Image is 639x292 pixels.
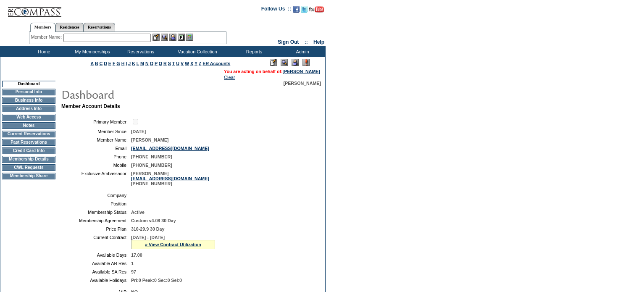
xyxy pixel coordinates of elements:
td: Available Days: [65,253,128,258]
td: Current Contract: [65,235,128,249]
td: Email: [65,146,128,151]
span: [PHONE_NUMBER] [131,163,172,168]
a: [PERSON_NAME] [283,69,320,74]
a: X [190,61,193,66]
img: View Mode [281,59,288,66]
span: :: [305,39,308,45]
td: Reports [229,46,277,57]
a: T [172,61,175,66]
td: Personal Info [2,89,55,95]
span: 310-29.9 30 Day [131,226,164,231]
td: Membership Agreement: [65,218,128,223]
td: Price Plan: [65,226,128,231]
td: Reservations [116,46,164,57]
a: Subscribe to our YouTube Channel [309,8,324,13]
span: You are acting on behalf of: [224,69,320,74]
a: Follow us on Twitter [301,8,308,13]
td: Past Reservations [2,139,55,146]
a: B [95,61,98,66]
img: Reservations [178,34,185,41]
span: 17.00 [131,253,142,258]
a: S [168,61,171,66]
td: Available SA Res: [65,269,128,274]
span: Active [131,210,145,215]
span: 97 [131,269,136,274]
a: Q [159,61,162,66]
td: Dashboard [2,81,55,87]
td: CWL Requests [2,164,55,171]
td: Member Name: [65,137,128,142]
b: Member Account Details [61,103,120,109]
td: Home [19,46,67,57]
td: Credit Card Info [2,147,55,154]
a: O [150,61,153,66]
a: F [113,61,116,66]
a: Sign Out [278,39,299,45]
td: Phone: [65,154,128,159]
td: Notes [2,122,55,129]
a: Members [30,23,56,32]
span: [DATE] - [DATE] [131,235,165,240]
a: K [132,61,135,66]
a: A [91,61,94,66]
td: Vacation Collection [164,46,229,57]
a: D [104,61,107,66]
span: [PERSON_NAME] [284,81,321,86]
a: P [155,61,158,66]
a: C [99,61,103,66]
img: Subscribe to our YouTube Channel [309,6,324,13]
img: b_calculator.gif [186,34,193,41]
td: Position: [65,201,128,206]
a: I [126,61,127,66]
a: Help [313,39,324,45]
td: Admin [277,46,326,57]
span: [PERSON_NAME] [PHONE_NUMBER] [131,171,209,186]
td: Membership Status: [65,210,128,215]
a: M [140,61,144,66]
img: View [161,34,168,41]
a: U [176,61,179,66]
td: Available AR Res: [65,261,128,266]
a: » View Contract Utilization [145,242,201,247]
span: [DATE] [131,129,146,134]
a: N [145,61,149,66]
a: Reservations [84,23,115,32]
td: Follow Us :: [261,5,291,15]
a: [EMAIL_ADDRESS][DOMAIN_NAME] [131,176,209,181]
span: Pri:0 Peak:0 Sec:0 Sel:0 [131,278,182,283]
img: Log Concern/Member Elevation [302,59,310,66]
a: E [108,61,111,66]
span: 1 [131,261,134,266]
td: Company: [65,193,128,198]
span: [PHONE_NUMBER] [131,154,172,159]
a: W [185,61,189,66]
td: Member Since: [65,129,128,134]
img: pgTtlDashboard.gif [61,86,229,103]
a: H [121,61,125,66]
a: Residences [55,23,84,32]
a: V [181,61,184,66]
td: Primary Member: [65,118,128,126]
a: R [163,61,167,66]
td: Membership Share [2,173,55,179]
td: Business Info [2,97,55,104]
td: My Memberships [67,46,116,57]
a: Become our fan on Facebook [293,8,300,13]
img: Impersonate [169,34,176,41]
a: L [137,61,139,66]
a: ER Accounts [202,61,230,66]
div: Member Name: [31,34,63,41]
img: b_edit.gif [153,34,160,41]
td: Available Holidays: [65,278,128,283]
img: Edit Mode [270,59,277,66]
td: Mobile: [65,163,128,168]
td: Current Reservations [2,131,55,137]
img: Follow us on Twitter [301,6,308,13]
td: Web Access [2,114,55,121]
td: Exclusive Ambassador: [65,171,128,186]
a: G [116,61,120,66]
img: Impersonate [292,59,299,66]
a: Z [199,61,202,66]
a: J [128,61,131,66]
span: Custom v4.08 30 Day [131,218,176,223]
